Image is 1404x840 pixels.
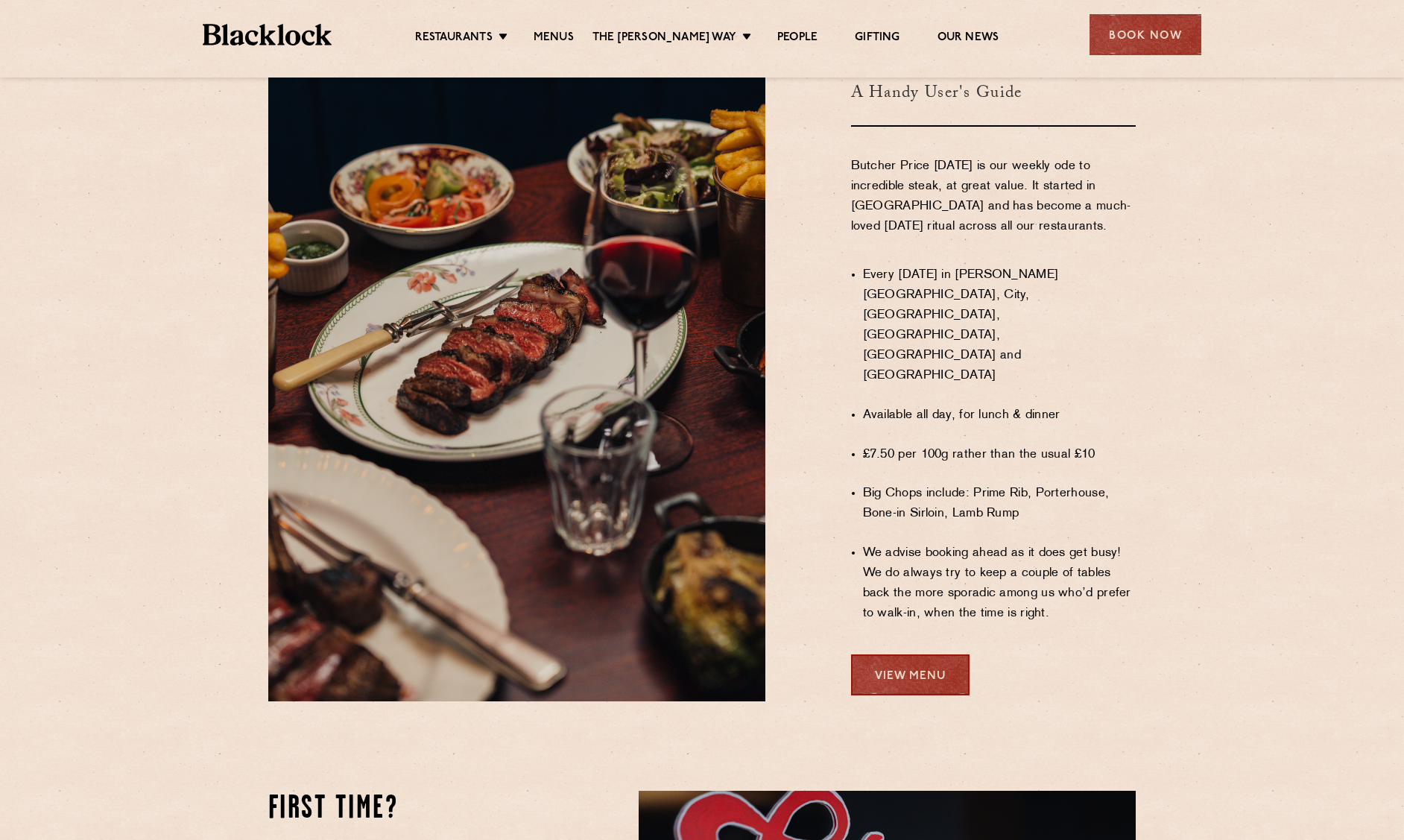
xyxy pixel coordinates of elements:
a: Our News [937,31,999,47]
a: Gifting [855,31,899,47]
img: BL_Textured_Logo-footer-cropped.svg [203,24,332,45]
a: Menus [534,31,574,47]
div: Book Now [1090,14,1201,55]
p: Butcher Price [DATE] is our weekly ode to incredible steak, at great value. It started in [GEOGRA... [851,157,1136,257]
li: Available all day, for lunch & dinner [863,405,1136,426]
h2: First Time? [268,791,554,828]
a: Restaurants [415,31,493,47]
a: People [777,31,818,47]
a: The [PERSON_NAME] Way [592,31,736,47]
li: £7.50 per 100g rather than the usual £10 [863,445,1136,465]
h3: A Handy User's Guide [851,59,1136,127]
a: View Menu [851,654,970,695]
li: We advise booking ahead as it does get busy! We do always try to keep a couple of tables back the... [863,543,1136,624]
li: Every [DATE] in [PERSON_NAME][GEOGRAPHIC_DATA], City, [GEOGRAPHIC_DATA], [GEOGRAPHIC_DATA], [GEOG... [863,265,1136,386]
li: Big Chops include: Prime Rib, Porterhouse, Bone-in Sirloin, Lamb Rump [863,484,1136,524]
